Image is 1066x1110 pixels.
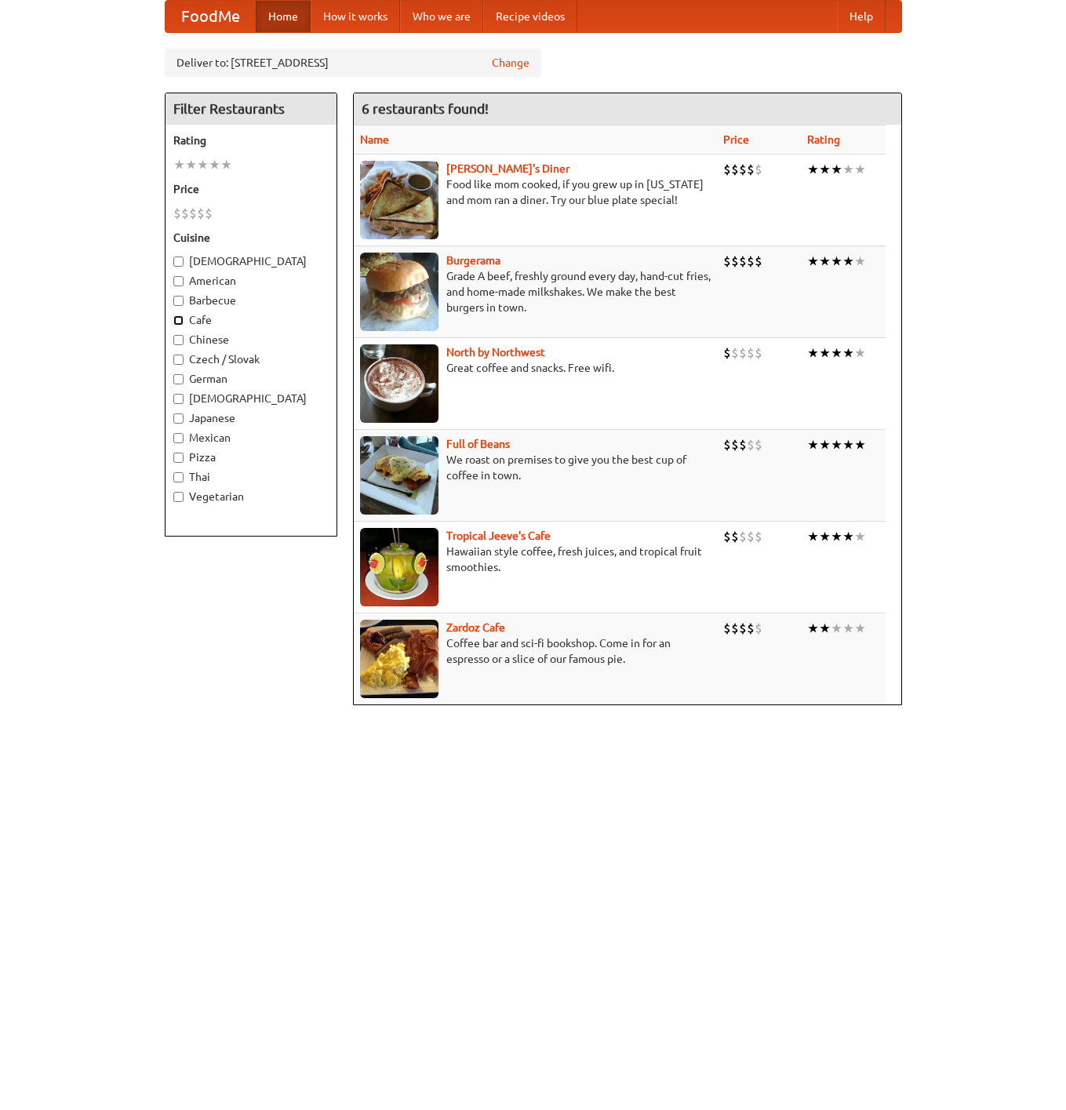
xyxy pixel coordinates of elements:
[723,620,731,637] li: $
[360,268,711,315] p: Grade A beef, freshly ground every day, hand-cut fries, and home-made milkshakes. We make the bes...
[854,253,866,270] li: ★
[747,528,755,545] li: $
[205,205,213,222] li: $
[173,469,329,485] label: Thai
[173,391,329,406] label: [DEMOGRAPHIC_DATA]
[807,620,819,637] li: ★
[360,253,438,331] img: burgerama.jpg
[173,410,329,426] label: Japanese
[831,528,842,545] li: ★
[166,1,256,32] a: FoodMe
[854,436,866,453] li: ★
[854,161,866,178] li: ★
[165,49,541,77] div: Deliver to: [STREET_ADDRESS]
[747,436,755,453] li: $
[819,436,831,453] li: ★
[819,344,831,362] li: ★
[854,344,866,362] li: ★
[723,253,731,270] li: $
[173,433,184,443] input: Mexican
[173,355,184,365] input: Czech / Slovak
[842,344,854,362] li: ★
[755,620,762,637] li: $
[723,161,731,178] li: $
[173,230,329,246] h5: Cuisine
[256,1,311,32] a: Home
[173,413,184,424] input: Japanese
[842,253,854,270] li: ★
[807,436,819,453] li: ★
[446,621,505,634] b: Zardoz Cafe
[400,1,483,32] a: Who we are
[360,452,711,483] p: We roast on premises to give you the best cup of coffee in town.
[819,620,831,637] li: ★
[747,161,755,178] li: $
[181,205,189,222] li: $
[723,528,731,545] li: $
[842,528,854,545] li: ★
[747,344,755,362] li: $
[173,332,329,348] label: Chinese
[173,374,184,384] input: German
[446,254,500,267] b: Burgerama
[173,205,181,222] li: $
[173,492,184,502] input: Vegetarian
[483,1,577,32] a: Recipe videos
[731,161,739,178] li: $
[173,489,329,504] label: Vegetarian
[731,436,739,453] li: $
[166,93,337,125] h4: Filter Restaurants
[739,161,747,178] li: $
[831,161,842,178] li: ★
[173,449,329,465] label: Pizza
[446,162,569,175] a: [PERSON_NAME]'s Diner
[173,273,329,289] label: American
[173,453,184,463] input: Pizza
[739,620,747,637] li: $
[173,156,185,173] li: ★
[173,351,329,367] label: Czech / Slovak
[731,253,739,270] li: $
[360,161,438,239] img: sallys.jpg
[209,156,220,173] li: ★
[739,528,747,545] li: $
[807,133,840,146] a: Rating
[360,620,438,698] img: zardoz.jpg
[837,1,886,32] a: Help
[360,436,438,515] img: beans.jpg
[723,133,749,146] a: Price
[446,346,545,358] b: North by Northwest
[831,436,842,453] li: ★
[360,133,389,146] a: Name
[807,161,819,178] li: ★
[362,101,489,116] ng-pluralize: 6 restaurants found!
[819,253,831,270] li: ★
[755,161,762,178] li: $
[492,55,529,71] a: Change
[185,156,197,173] li: ★
[173,296,184,306] input: Barbecue
[173,371,329,387] label: German
[173,276,184,286] input: American
[747,253,755,270] li: $
[446,530,551,542] a: Tropical Jeeve's Cafe
[220,156,232,173] li: ★
[173,257,184,267] input: [DEMOGRAPHIC_DATA]
[807,344,819,362] li: ★
[731,528,739,545] li: $
[842,620,854,637] li: ★
[842,436,854,453] li: ★
[731,344,739,362] li: $
[197,205,205,222] li: $
[446,438,510,450] a: Full of Beans
[731,620,739,637] li: $
[173,315,184,326] input: Cafe
[755,344,762,362] li: $
[173,472,184,482] input: Thai
[842,161,854,178] li: ★
[360,177,711,208] p: Food like mom cooked, if you grew up in [US_STATE] and mom ran a diner. Try our blue plate special!
[173,312,329,328] label: Cafe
